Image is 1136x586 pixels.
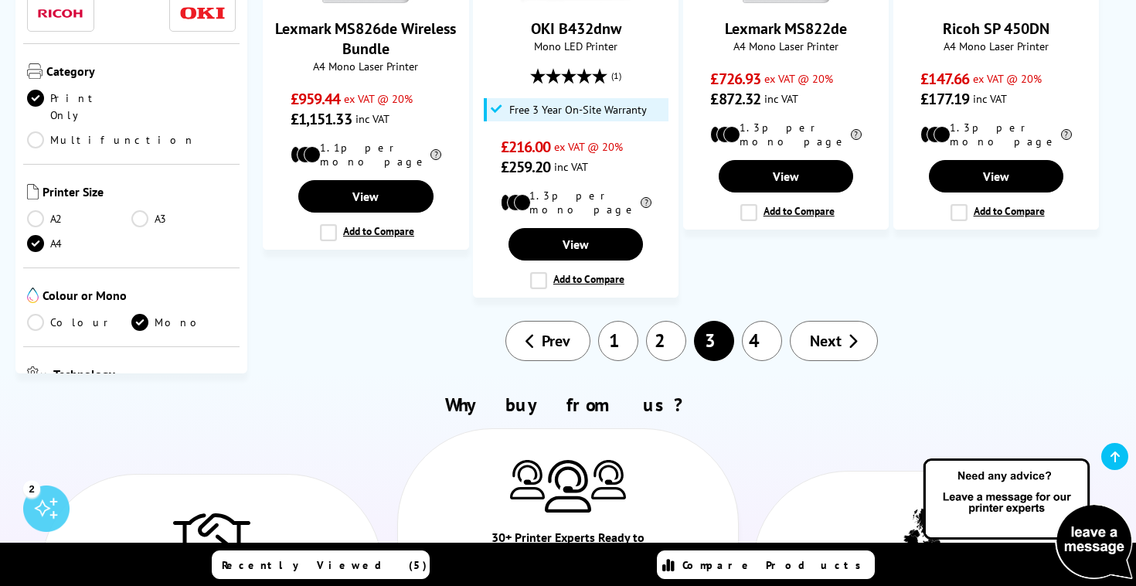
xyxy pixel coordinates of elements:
div: 30+ Printer Experts Ready to Take Your Call [483,528,653,573]
span: £1,151.33 [291,109,352,129]
img: Trusted Service [173,506,250,567]
img: UK tax payer [903,493,945,564]
span: inc VAT [355,111,389,126]
a: View [929,160,1063,192]
a: 1 [598,321,638,361]
span: Compare Products [682,558,869,572]
img: Printer Experts [510,460,545,499]
label: Add to Compare [740,204,835,221]
span: Prev [542,331,570,351]
img: Colour or Mono [27,288,39,303]
a: Recently Viewed (5) [212,550,430,579]
span: Printer Size [43,184,236,203]
li: 1.3p per mono page [710,121,861,148]
a: A4 [27,235,131,252]
a: 2 [646,321,686,361]
span: £726.93 [710,69,760,89]
span: inc VAT [554,159,588,174]
a: Lexmark MS826de Wireless Bundle [275,19,456,59]
a: Mono [131,314,236,331]
img: OKI [179,7,226,20]
span: £177.19 [920,89,969,109]
label: Add to Compare [951,204,1045,221]
span: (1) [611,61,621,90]
a: View [298,180,433,213]
label: Add to Compare [320,224,414,241]
span: £216.00 [501,137,551,157]
a: Multifunction [27,131,196,148]
span: A4 Mono Laser Printer [271,59,460,73]
img: Printer Experts [545,460,591,513]
span: Technology [53,366,236,387]
img: Open Live Chat window [920,456,1136,583]
div: 2 [23,480,40,497]
span: Free 3 Year On-Site Warranty [509,104,647,116]
li: 1.1p per mono page [291,141,441,169]
span: A4 Mono Laser Printer [902,39,1090,53]
a: View [719,160,853,192]
img: Printer Size [27,184,39,199]
a: Print Only [27,90,131,124]
span: Next [810,331,842,351]
span: inc VAT [764,91,798,106]
span: ex VAT @ 20% [554,139,623,154]
li: 1.3p per mono page [501,189,651,216]
span: £147.66 [920,69,969,89]
a: Compare Products [657,550,875,579]
span: A4 Mono Laser Printer [692,39,880,53]
a: 4 [742,321,782,361]
span: Recently Viewed (5) [222,558,427,572]
span: ex VAT @ 20% [344,91,413,106]
a: Prev [505,321,590,361]
span: £872.32 [710,89,760,109]
a: OKI B432dnw [531,19,621,39]
span: ex VAT @ 20% [973,71,1042,86]
label: Add to Compare [530,272,624,289]
a: Colour [27,314,131,331]
a: Lexmark MS822de [725,19,847,39]
a: OKI [179,4,226,23]
a: Ricoh [37,4,83,23]
span: ex VAT @ 20% [764,71,833,86]
a: Next [790,321,878,361]
a: View [508,228,643,261]
span: inc VAT [973,91,1007,106]
img: Printer Experts [591,460,626,499]
span: Mono LED Printer [481,39,670,53]
h2: Why buy from us? [34,393,1102,417]
span: £259.20 [501,157,551,177]
span: Colour or Mono [43,288,236,306]
img: Technology [27,366,49,384]
a: Ricoh SP 450DN [943,19,1049,39]
span: Category [46,63,236,82]
li: 1.3p per mono page [920,121,1071,148]
span: £959.44 [291,89,341,109]
img: Ricoh [37,9,83,18]
a: A3 [131,210,236,227]
img: Category [27,63,43,79]
a: A2 [27,210,131,227]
